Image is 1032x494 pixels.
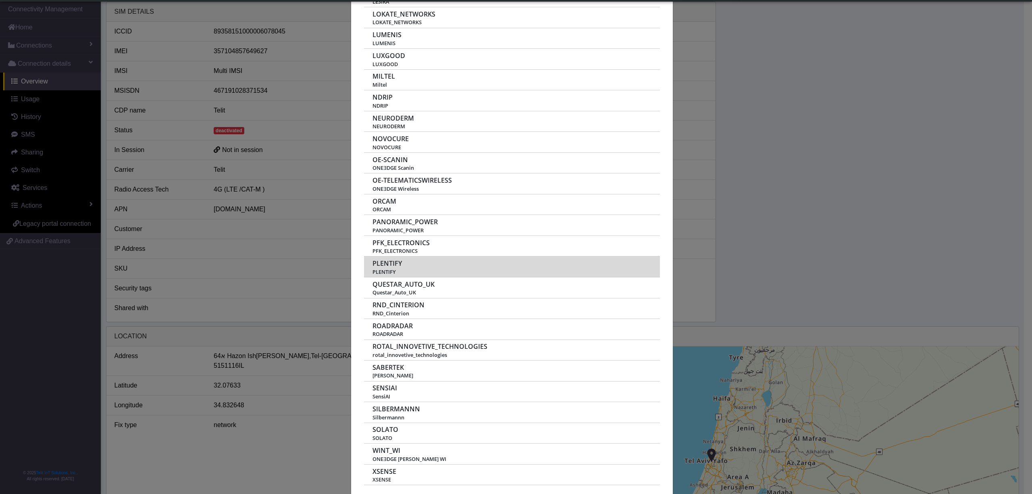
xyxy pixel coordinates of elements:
span: SENSIAI [372,384,397,392]
span: SILBERMANNN [372,405,420,413]
span: NEURODERM [372,123,651,129]
span: SABERTEK [372,364,404,371]
span: SOLATO [372,435,651,441]
span: [PERSON_NAME] [372,373,651,379]
span: Questar_Auto_UK [372,290,651,296]
span: PFK_ELECTRONICS [372,248,651,254]
span: ROADRADAR [372,322,413,330]
span: MILTEL [372,73,395,80]
span: PLENTIFY [372,260,402,267]
span: PLENTIFY [372,269,651,275]
span: NDRIP [372,94,393,101]
span: OE-TELEMATICSWIRELESS [372,177,452,184]
span: NDRIP [372,103,651,109]
span: SensiAI [372,394,651,400]
span: LUXGOOD [372,61,651,67]
span: NOVOCURE [372,135,409,143]
span: LUMENIS [372,40,651,46]
span: ONEƎDGE Wireless [372,186,651,192]
span: LOKATE_NETWORKS [372,19,651,25]
span: PANORAMIC_POWER [372,227,651,233]
span: SOLATO [372,426,398,434]
span: ROADRADAR [372,331,651,337]
span: PFK_ELECTRONICS [372,239,430,247]
span: XSENSE [372,468,396,475]
span: RND_Cinterion [372,311,651,317]
span: WINT_WI [372,447,400,454]
span: ORCAM [372,206,651,213]
span: ROTAL_INNOVETIVE_TECHNOLOGIES [372,343,487,350]
span: OE-SCANIN [372,156,408,164]
span: PANORAMIC_POWER [372,218,438,226]
span: NEURODERM [372,115,414,122]
span: XSENSE [372,477,651,483]
span: LOKATE_NETWORKS [372,10,435,18]
span: LUMENIS [372,31,402,39]
span: QUESTAR_AUTO_UK [372,281,435,288]
span: ONEƎDGE [PERSON_NAME] WI [372,456,651,462]
span: ORCAM [372,198,396,205]
span: ONEƎDGE Scanin [372,165,651,171]
span: Miltel [372,82,651,88]
span: LUXGOOD [372,52,405,60]
span: RND_CINTERION [372,301,424,309]
span: Silbermannn [372,415,651,421]
span: NOVOCURE [372,144,651,150]
span: rotal_innovetive_technologies [372,352,651,358]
